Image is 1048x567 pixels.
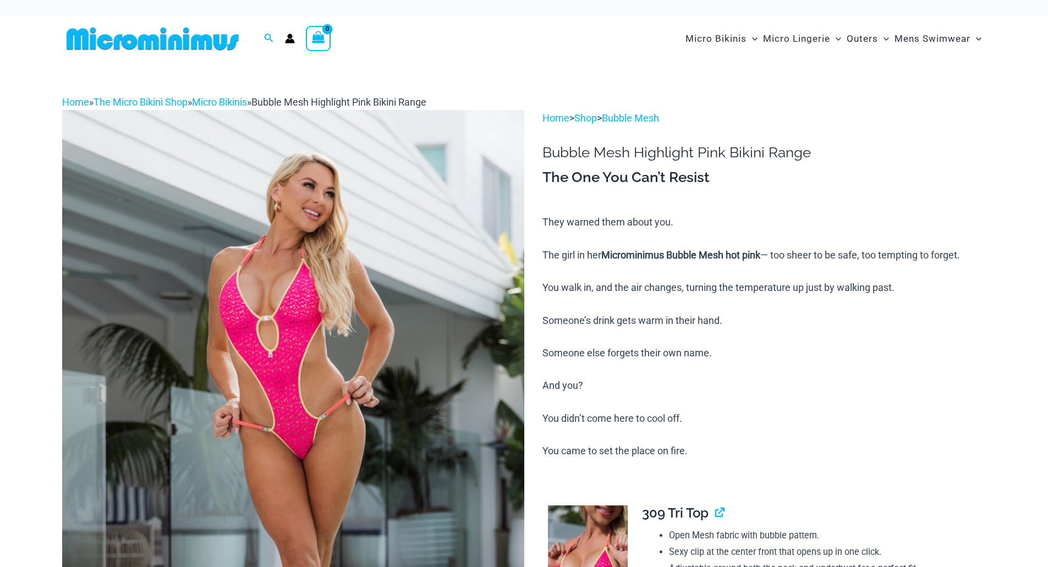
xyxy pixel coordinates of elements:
a: Micro Bikinis [192,96,247,108]
a: Search icon link [264,32,274,46]
li: Sexy clip at the center front that opens up in one click. [669,544,977,560]
span: Outers [847,25,878,53]
span: Menu Toggle [878,25,889,53]
a: Micro LingerieMenu ToggleMenu Toggle [760,22,844,56]
span: » » » [62,96,426,108]
a: View Shopping Cart, empty [306,26,331,51]
span: Bubble Mesh Highlight Pink Bikini Range [251,96,426,108]
h1: Bubble Mesh Highlight Pink Bikini Range [542,144,986,161]
span: Menu Toggle [830,25,841,53]
span: Menu Toggle [747,25,758,53]
a: Bubble Mesh [602,112,659,124]
a: Shop [574,112,597,124]
span: Mens Swimwear [895,25,970,53]
p: They warned them about you. The girl in her — too sheer to be safe, too tempting to forget. You w... [542,214,986,459]
a: Micro BikinisMenu ToggleMenu Toggle [683,22,760,56]
a: OutersMenu ToggleMenu Toggle [844,22,892,56]
li: Open Mesh fabric with bubble pattern. [669,527,977,544]
a: The Micro Bikini Shop [94,96,188,108]
p: > > [542,110,986,126]
span: Micro Lingerie [763,25,830,53]
a: Home [542,112,569,124]
h3: The One You Can’t Resist [542,168,986,187]
span: Micro Bikinis [685,25,747,53]
a: Home [62,96,89,108]
img: MM SHOP LOGO FLAT [62,26,243,51]
span: 309 Tri Top [642,505,709,521]
nav: Site Navigation [681,20,986,57]
a: Account icon link [285,34,295,43]
span: Menu Toggle [970,25,981,53]
a: Mens SwimwearMenu ToggleMenu Toggle [892,22,984,56]
b: Microminimus Bubble Mesh hot pink [601,249,760,261]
